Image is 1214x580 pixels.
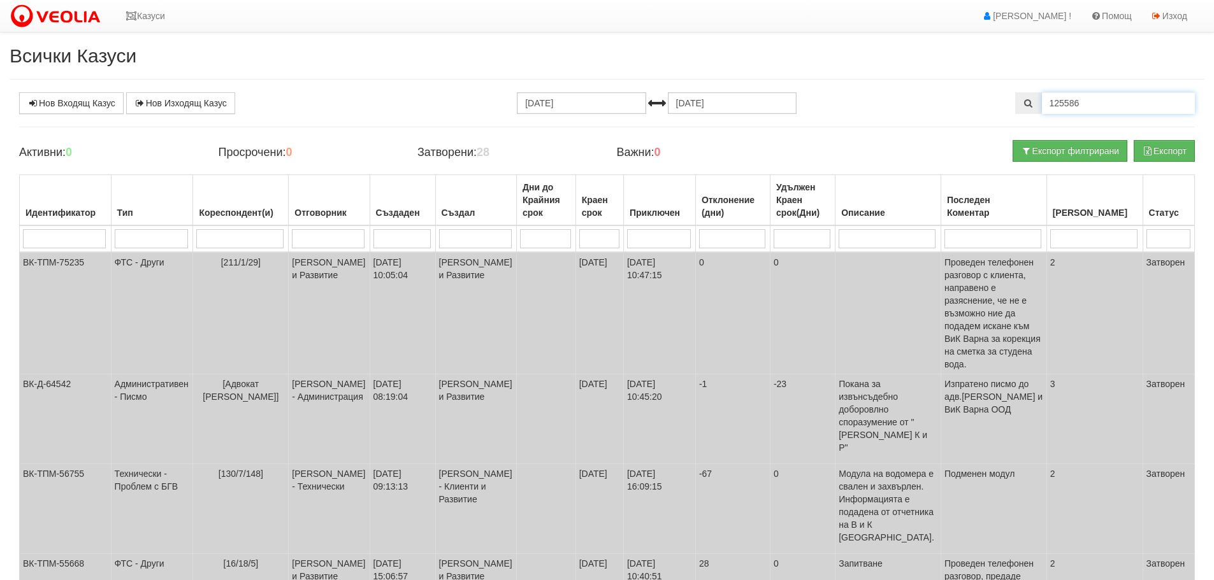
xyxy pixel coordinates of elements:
td: [DATE] [575,374,623,464]
td: [PERSON_NAME] - Технически [289,464,370,554]
span: [211/1/29] [221,257,261,267]
td: Затворен [1143,374,1194,464]
h2: Всички Казуси [10,45,1204,66]
a: Нов Изходящ Казус [126,92,235,114]
th: Дни до Крайния срок: No sort applied, activate to apply an ascending sort [516,175,575,226]
td: [DATE] 10:05:04 [370,252,435,374]
td: ВК-ТПМ-75235 [20,252,112,374]
h4: Активни: [19,146,199,159]
span: Проведен телефонен разговор с клиента, направено е разяснение, че не е възможно ние да подадем ис... [944,257,1041,369]
td: -23 [770,374,835,464]
td: [DATE] [575,252,623,374]
div: Идентификатор [23,204,108,222]
td: [DATE] 08:19:04 [370,374,435,464]
span: [Адвокат [PERSON_NAME]] [203,379,278,402]
span: [130/7/148] [219,469,263,479]
th: Тип: No sort applied, activate to apply an ascending sort [111,175,193,226]
td: ВК-ТПМ-56755 [20,464,112,554]
span: Подменен модул [944,469,1015,479]
b: 0 [654,146,661,159]
td: [PERSON_NAME] - Клиенти и Развитие [435,464,516,554]
td: [DATE] 10:47:15 [623,252,695,374]
div: Тип [115,204,190,222]
td: 2 [1046,252,1143,374]
th: Описание: No sort applied, activate to apply an ascending sort [835,175,941,226]
td: [PERSON_NAME] - Администрация [289,374,370,464]
b: 28 [477,146,489,159]
button: Експорт филтрирани [1013,140,1127,162]
td: Затворен [1143,252,1194,374]
th: Създал: No sort applied, activate to apply an ascending sort [435,175,516,226]
div: Дни до Крайния срок [520,178,572,222]
div: Последен Коментар [944,191,1043,222]
p: Запитване [839,557,937,570]
b: 0 [285,146,292,159]
th: Приключен: No sort applied, activate to apply an ascending sort [623,175,695,226]
a: Нов Входящ Казус [19,92,124,114]
td: 0 [770,464,835,554]
div: Отклонение (дни) [699,191,767,222]
div: Приключен [627,204,692,222]
th: Отклонение (дни): No sort applied, activate to apply an ascending sort [695,175,770,226]
p: Модула на водомера е свален и захвърлен. Информацията е подадена от отчетника на В и К [GEOGRAPHI... [839,467,937,544]
td: [DATE] 09:13:13 [370,464,435,554]
td: [DATE] 16:09:15 [623,464,695,554]
div: Създал [439,204,513,222]
span: [16/18/5] [224,558,259,569]
th: Статус: No sort applied, activate to apply an ascending sort [1143,175,1194,226]
td: -1 [695,374,770,464]
p: Покана за извънсъдебно доборовлно споразумение от "[PERSON_NAME] К и Р" [839,378,937,454]
button: Експорт [1134,140,1195,162]
div: Удължен Краен срок(Дни) [774,178,832,222]
div: Кореспондент(и) [196,204,285,222]
td: 0 [770,252,835,374]
td: -67 [695,464,770,554]
th: Брой Файлове: No sort applied, activate to apply an ascending sort [1046,175,1143,226]
td: [PERSON_NAME] и Развитие [289,252,370,374]
th: Удължен Краен срок(Дни): No sort applied, activate to apply an ascending sort [770,175,835,226]
input: Търсене по Идентификатор, Бл/Вх/Ап, Тип, Описание, Моб. Номер, Имейл, Файл, Коментар, [1042,92,1195,114]
th: Идентификатор: No sort applied, activate to apply an ascending sort [20,175,112,226]
div: Отговорник [292,204,366,222]
div: Описание [839,204,937,222]
td: [DATE] [575,464,623,554]
h4: Просрочени: [218,146,398,159]
h4: Важни: [616,146,796,159]
div: Създаден [373,204,432,222]
td: Затворен [1143,464,1194,554]
td: 0 [695,252,770,374]
td: [PERSON_NAME] и Развитие [435,252,516,374]
th: Създаден: No sort applied, activate to apply an ascending sort [370,175,435,226]
td: 3 [1046,374,1143,464]
td: Технически - Проблем с БГВ [111,464,193,554]
th: Краен срок: No sort applied, activate to apply an ascending sort [575,175,623,226]
th: Отговорник: No sort applied, activate to apply an ascending sort [289,175,370,226]
div: Краен срок [579,191,620,222]
td: ФТС - Други [111,252,193,374]
th: Последен Коментар: No sort applied, activate to apply an ascending sort [941,175,1046,226]
span: Изпратено писмо до адв.[PERSON_NAME] и ВиК Варна ООД [944,379,1043,414]
h4: Затворени: [417,146,597,159]
th: Кореспондент(и): No sort applied, activate to apply an ascending sort [193,175,289,226]
td: [DATE] 10:45:20 [623,374,695,464]
div: [PERSON_NAME] [1050,204,1139,222]
td: Административен - Писмо [111,374,193,464]
b: 0 [66,146,72,159]
div: Статус [1146,204,1191,222]
img: VeoliaLogo.png [10,3,106,30]
td: [PERSON_NAME] и Развитие [435,374,516,464]
td: 2 [1046,464,1143,554]
td: ВК-Д-64542 [20,374,112,464]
